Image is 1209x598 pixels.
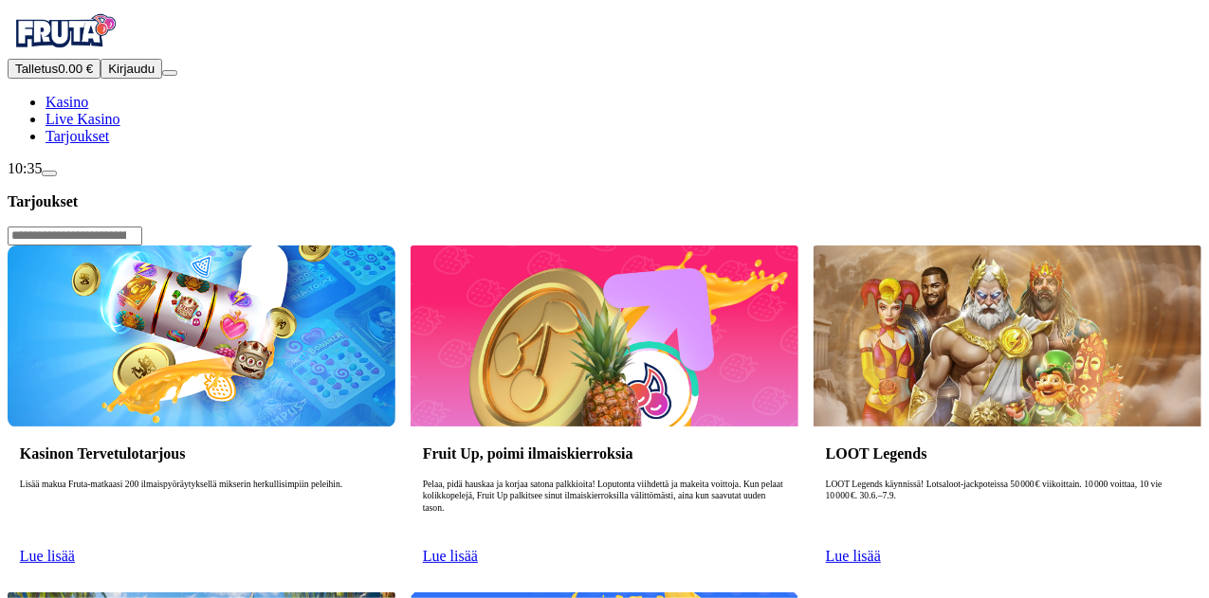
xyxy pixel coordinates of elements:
[20,444,383,462] h3: Kasinon Tervetulotarjous
[162,70,177,76] button: menu
[20,479,383,539] p: Lisää makua Fruta-matkaasi 200 ilmaispyöräytyksellä mikserin herkullisimpiin peleihin.
[423,548,478,564] a: Lue lisää
[826,479,1189,539] p: LOOT Legends käynnissä! Lotsaloot‑jackpoteissa 50 000 € viikoittain. 10 000 voittaa, 10 vie 10 00...
[8,42,121,58] a: Fruta
[8,94,1201,145] nav: Main menu
[423,444,786,462] h3: Fruit Up, poimi ilmaiskierroksia
[826,548,881,564] a: Lue lisää
[42,171,57,176] button: live-chat
[15,62,58,76] span: Talletus
[20,548,75,564] a: Lue lisää
[8,8,1201,145] nav: Primary
[8,192,1201,210] h3: Tarjoukset
[8,245,395,426] img: Kasinon Tervetulotarjous
[411,245,798,426] img: Fruit Up, poimi ilmaiskierroksia
[826,444,1189,462] h3: LOOT Legends
[8,8,121,55] img: Fruta
[46,128,109,144] a: Tarjoukset
[8,227,142,245] input: Search
[423,479,786,539] p: Pelaa, pidä hauskaa ja korjaa satona palkkioita! Loputonta viihdettä ja makeita voittoja. Kun pel...
[108,62,155,76] span: Kirjaudu
[46,94,88,110] a: Kasino
[8,160,42,176] span: 10:35
[814,245,1201,426] img: LOOT Legends
[58,62,93,76] span: 0.00 €
[101,59,162,79] button: Kirjaudu
[46,111,120,127] a: Live Kasino
[8,59,101,79] button: Talletusplus icon0.00 €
